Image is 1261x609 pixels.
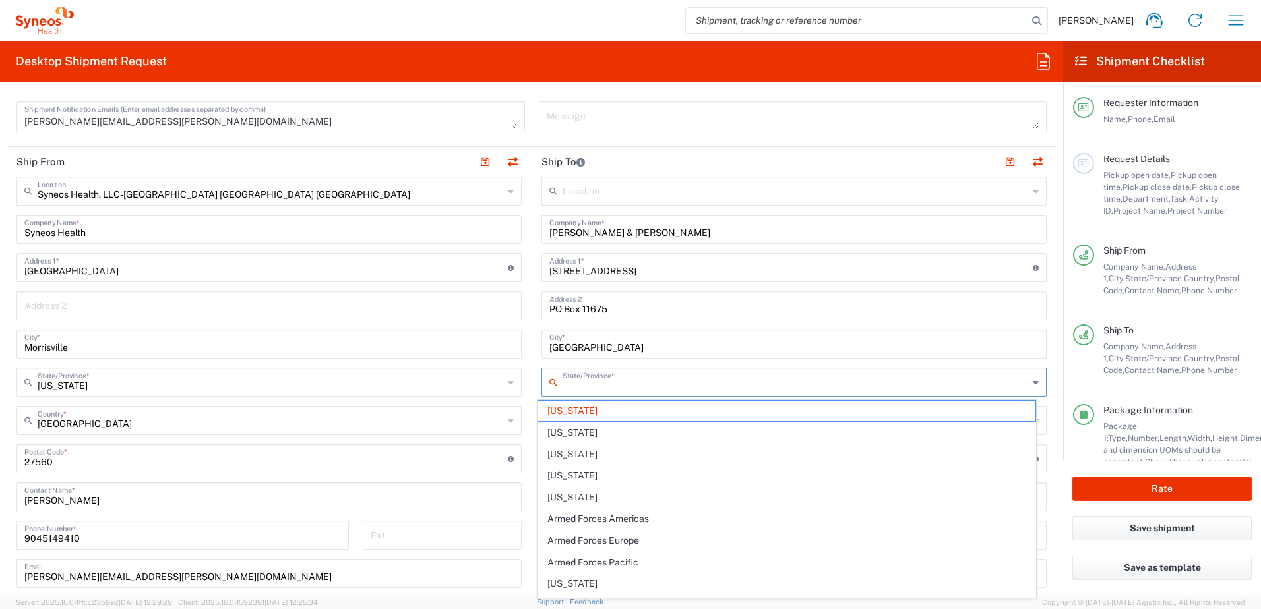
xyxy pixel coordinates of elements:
[1159,433,1188,443] span: Length,
[1072,477,1252,501] button: Rate
[1103,421,1137,443] span: Package 1:
[1124,365,1181,375] span: Contact Name,
[16,156,65,169] h2: Ship From
[1188,433,1212,443] span: Width,
[538,401,1036,421] span: [US_STATE]
[1072,556,1252,580] button: Save as template
[1075,53,1205,69] h2: Shipment Checklist
[538,509,1036,529] span: Armed Forces Americas
[1128,114,1153,124] span: Phone,
[1103,154,1170,164] span: Request Details
[1125,353,1184,363] span: State/Province,
[1072,516,1252,540] button: Save shipment
[1103,170,1171,180] span: Pickup open date,
[1108,433,1128,443] span: Type,
[1059,14,1134,26] span: [PERSON_NAME]
[538,444,1036,465] span: [US_STATE]
[1181,365,1237,375] span: Phone Number
[1109,353,1125,363] span: City,
[1167,206,1227,216] span: Project Number
[1103,262,1165,272] span: Company Name,
[119,598,172,606] span: [DATE] 12:29:29
[178,598,318,606] span: Client: 2025.16.0-1592391
[1123,194,1170,204] span: Department,
[264,598,318,606] span: [DATE] 12:25:34
[538,422,1036,443] span: [US_STATE]
[1042,596,1245,608] span: Copyright © [DATE]-[DATE] Agistix Inc., All Rights Reserved
[1181,285,1237,295] span: Phone Number
[1103,341,1165,351] span: Company Name,
[537,598,570,606] a: Support
[1109,274,1125,283] span: City,
[541,156,585,169] h2: Ship To
[1103,245,1146,256] span: Ship From
[1113,206,1167,216] span: Project Name,
[538,573,1036,594] span: [US_STATE]
[686,8,1028,33] input: Shipment, tracking or reference number
[1184,353,1215,363] span: Country,
[538,465,1036,486] span: [US_STATE]
[1184,274,1215,283] span: Country,
[1124,285,1181,295] span: Contact Name,
[1103,114,1128,124] span: Name,
[1123,182,1192,192] span: Pickup close date,
[1153,114,1175,124] span: Email
[1125,274,1184,283] span: State/Province,
[1103,325,1134,335] span: Ship To
[1103,405,1193,415] span: Package Information
[1103,98,1198,108] span: Requester Information
[16,53,167,69] h2: Desktop Shipment Request
[538,487,1036,507] span: [US_STATE]
[538,531,1036,551] span: Armed Forces Europe
[16,598,172,606] span: Server: 2025.16.0-1ffcc23b9e2
[1212,433,1240,443] span: Height,
[570,598,603,606] a: Feedback
[538,552,1036,573] span: Armed Forces Pacific
[1128,433,1159,443] span: Number,
[1170,194,1189,204] span: Task,
[1145,457,1252,467] span: Should have valid content(s)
